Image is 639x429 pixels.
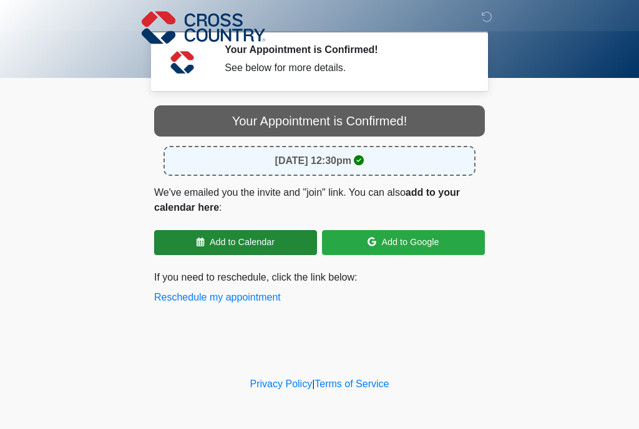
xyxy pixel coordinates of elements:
img: Cross Country Logo [142,9,265,46]
a: Add to Calendar [154,230,317,255]
a: Add to Google [322,230,485,255]
button: Reschedule my appointment [154,290,281,305]
a: Privacy Policy [250,378,313,389]
p: We've emailed you the invite and "join" link. You can also : [154,185,485,215]
div: See below for more details. [225,60,466,75]
a: | [312,378,315,389]
div: Your Appointment is Confirmed! [154,105,485,137]
p: If you need to reschedule, click the link below: [154,270,485,305]
a: Terms of Service [315,378,389,389]
strong: [DATE] 12:30pm [275,155,351,166]
img: Agent Avatar [163,44,201,81]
